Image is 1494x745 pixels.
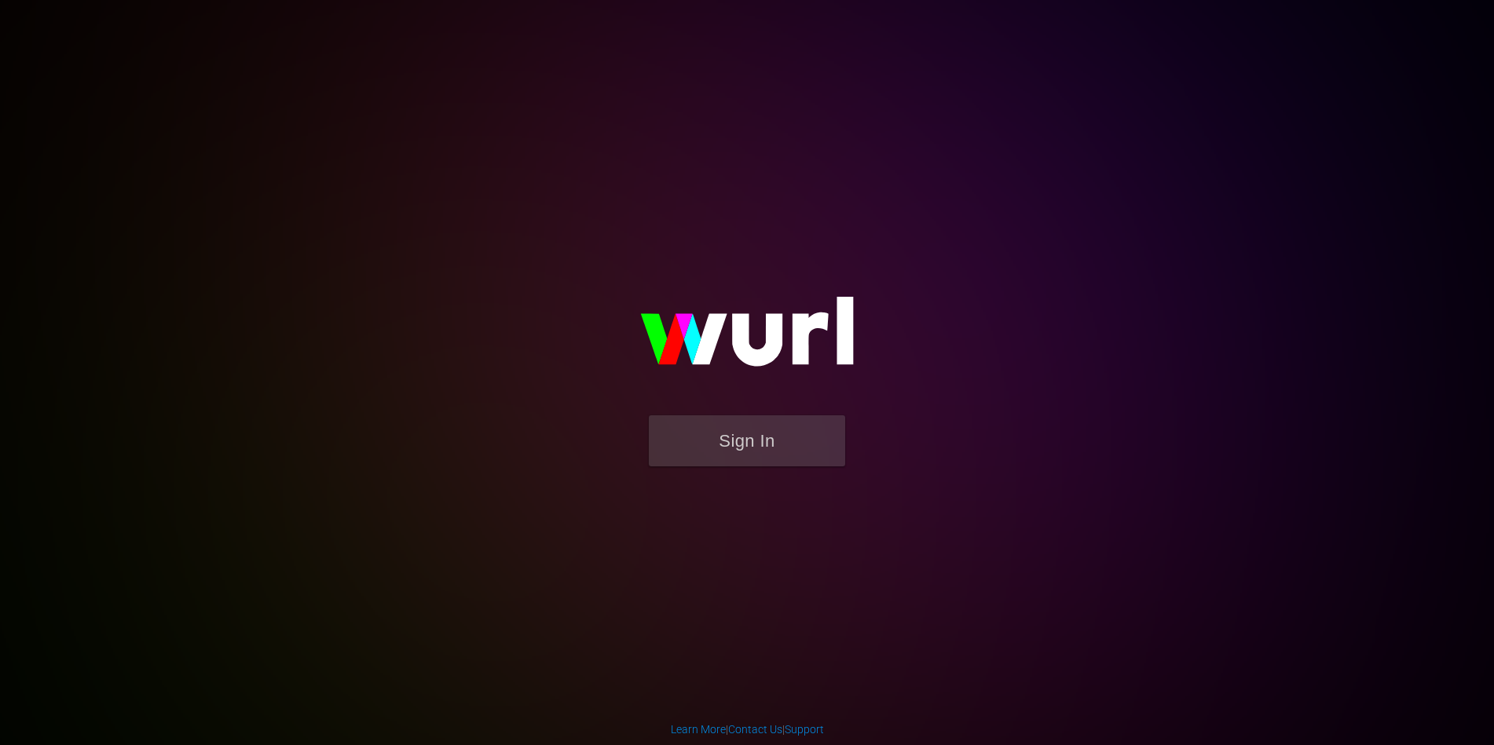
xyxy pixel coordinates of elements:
a: Contact Us [728,723,782,736]
a: Learn More [671,723,726,736]
div: | | [671,721,824,737]
img: wurl-logo-on-black-223613ac3d8ba8fe6dc639794a292ebdb59501304c7dfd60c99c58986ef67473.svg [590,263,904,415]
button: Sign In [649,415,845,466]
a: Support [785,723,824,736]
